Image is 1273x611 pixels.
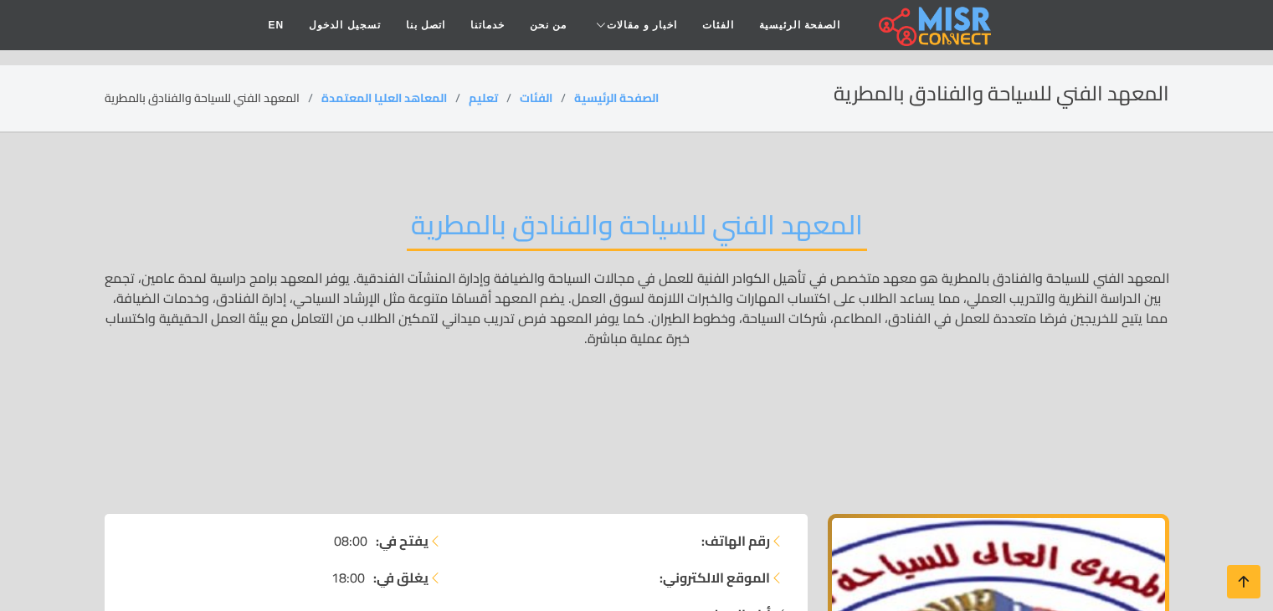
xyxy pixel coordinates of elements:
a: تعليم [469,87,498,109]
a: المعاهد العليا المعتمدة [321,87,447,109]
span: 08:00 [334,531,367,551]
li: المعهد الفني للسياحة والفنادق بالمطرية [105,90,321,107]
a: EN [256,9,297,41]
a: الصفحة الرئيسية [574,87,659,109]
h2: المعهد الفني للسياحة والفنادق بالمطرية [407,208,867,251]
strong: يفتح في: [376,531,429,551]
strong: يغلق في: [373,567,429,588]
a: تسجيل الدخول [296,9,393,41]
a: الفئات [520,87,552,109]
img: main.misr_connect [879,4,991,46]
a: اتصل بنا [393,9,458,41]
h2: المعهد الفني للسياحة والفنادق بالمطرية [834,82,1169,106]
strong: رقم الهاتف: [701,531,770,551]
a: الصفحة الرئيسية [747,9,853,41]
a: من نحن [517,9,579,41]
p: المعهد الفني للسياحة والفنادق بالمطرية هو معهد متخصص في تأهيل الكوادر الفنية للعمل في مجالات السي... [105,268,1169,489]
a: الفئات [690,9,747,41]
a: اخبار و مقالات [579,9,690,41]
strong: الموقع الالكتروني: [660,567,770,588]
span: 18:00 [331,567,365,588]
span: اخبار و مقالات [607,18,677,33]
a: خدماتنا [458,9,517,41]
